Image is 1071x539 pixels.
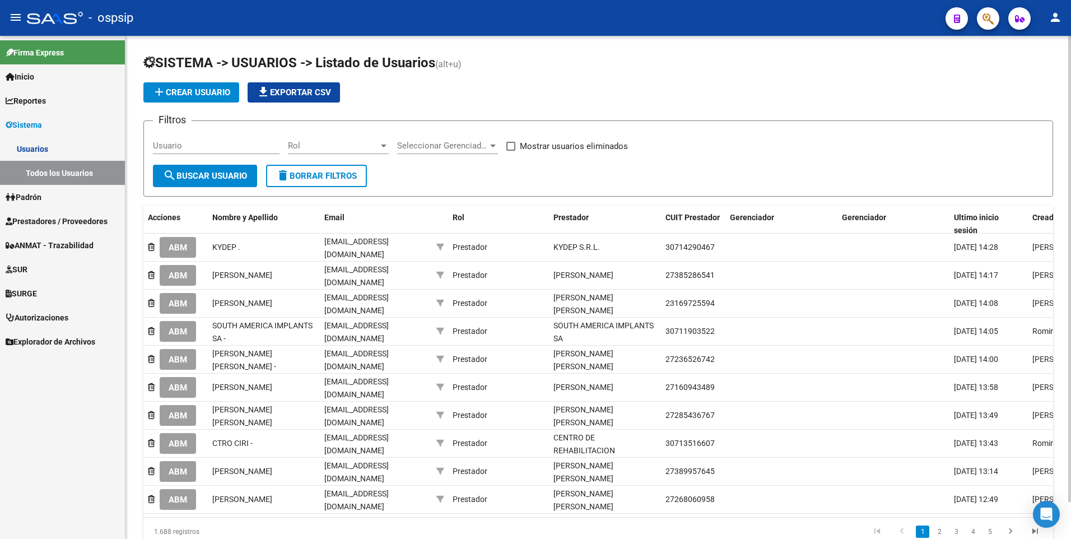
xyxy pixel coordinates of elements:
[553,433,636,480] span: CENTRO DE REHABILITACION PEDIATRICA [PERSON_NAME] S.R.L.
[160,405,196,426] button: ABM
[954,411,998,420] span: [DATE] 13:49
[89,6,133,30] span: - ospsip
[954,243,998,252] span: [DATE] 14:28
[954,213,999,235] span: Ultimo inicio sesión
[1000,526,1021,538] a: go to next page
[6,119,42,131] span: Sistema
[324,489,389,511] span: [EMAIL_ADDRESS][DOMAIN_NAME]
[665,213,720,222] span: CUIT Prestador
[324,377,389,399] span: [EMAIL_ADDRESS][DOMAIN_NAME]
[257,85,270,99] mat-icon: file_download
[152,85,166,99] mat-icon: add
[397,141,488,151] span: Seleccionar Gerenciador
[6,215,108,227] span: Prestadores / Proveedores
[954,439,998,448] span: [DATE] 13:43
[6,263,27,276] span: SUR
[954,355,998,364] span: [DATE] 14:00
[169,467,187,477] span: ABM
[163,169,176,182] mat-icon: search
[448,206,549,243] datatable-header-cell: Rol
[212,383,272,392] span: [PERSON_NAME]
[320,206,432,243] datatable-header-cell: Email
[665,299,715,308] span: 23169725594
[983,526,997,538] a: 5
[553,383,613,392] span: [PERSON_NAME]
[143,206,208,243] datatable-header-cell: Acciones
[891,526,912,538] a: go to previous page
[248,82,340,103] button: Exportar CSV
[208,206,320,243] datatable-header-cell: Nombre y Apellido
[160,265,196,286] button: ABM
[453,297,487,310] div: Prestador
[212,243,240,252] span: KYDEP .
[665,383,715,392] span: 27160943489
[288,141,379,151] span: Rol
[553,213,589,222] span: Prestador
[6,239,94,252] span: ANMAT - Trazabilidad
[276,169,290,182] mat-icon: delete
[665,271,715,280] span: 27385286541
[453,409,487,422] div: Prestador
[730,213,774,222] span: Gerenciador
[453,437,487,450] div: Prestador
[324,237,389,259] span: [EMAIL_ADDRESS][DOMAIN_NAME]
[553,243,600,252] span: KYDEP S.R.L.
[665,439,715,448] span: 30713516607
[324,405,389,427] span: [EMAIL_ADDRESS][DOMAIN_NAME]
[553,349,613,371] span: [PERSON_NAME] [PERSON_NAME]
[453,241,487,254] div: Prestador
[169,299,187,309] span: ABM
[276,171,357,181] span: Borrar Filtros
[160,321,196,342] button: ABM
[257,87,331,97] span: Exportar CSV
[453,213,464,222] span: Rol
[665,467,715,476] span: 27389957645
[725,206,837,243] datatable-header-cell: Gerenciador
[6,312,68,324] span: Autorizaciones
[933,526,946,538] a: 2
[6,71,34,83] span: Inicio
[266,165,367,187] button: Borrar Filtros
[954,327,998,336] span: [DATE] 14:05
[867,526,888,538] a: go to first page
[949,526,963,538] a: 3
[212,467,272,476] span: [PERSON_NAME]
[163,171,247,181] span: Buscar Usuario
[665,243,715,252] span: 30714290467
[453,493,487,506] div: Prestador
[966,526,980,538] a: 4
[435,59,462,69] span: (alt+u)
[1049,11,1062,24] mat-icon: person
[6,336,95,348] span: Explorador de Archivos
[153,112,192,128] h3: Filtros
[549,206,661,243] datatable-header-cell: Prestador
[553,405,613,440] span: [PERSON_NAME] [PERSON_NAME] [PERSON_NAME]
[9,11,22,24] mat-icon: menu
[152,87,230,97] span: Crear Usuario
[1025,526,1046,538] a: go to last page
[160,293,196,314] button: ABM
[324,213,344,222] span: Email
[453,269,487,282] div: Prestador
[324,265,389,287] span: [EMAIL_ADDRESS][DOMAIN_NAME]
[954,467,998,476] span: [DATE] 13:14
[169,495,187,505] span: ABM
[453,325,487,338] div: Prestador
[661,206,725,243] datatable-header-cell: CUIT Prestador
[212,405,272,427] span: [PERSON_NAME] [PERSON_NAME]
[453,381,487,394] div: Prestador
[212,213,278,222] span: Nombre y Apellido
[665,355,715,364] span: 27236526742
[6,47,64,59] span: Firma Express
[324,433,389,455] span: [EMAIL_ADDRESS][DOMAIN_NAME]
[143,55,435,71] span: SISTEMA -> USUARIOS -> Listado de Usuarios
[169,243,187,253] span: ABM
[169,439,187,449] span: ABM
[169,327,187,337] span: ABM
[160,433,196,454] button: ABM
[212,439,253,448] span: CTRO CIRI -
[169,355,187,365] span: ABM
[324,293,389,315] span: [EMAIL_ADDRESS][DOMAIN_NAME]
[160,461,196,482] button: ABM
[553,489,613,524] span: [PERSON_NAME] [PERSON_NAME] [PERSON_NAME]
